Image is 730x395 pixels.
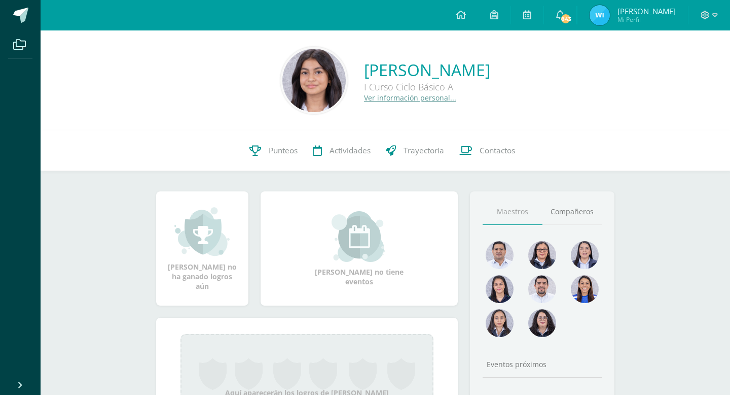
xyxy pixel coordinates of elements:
a: Maestros [483,199,542,225]
a: [PERSON_NAME] [364,59,490,81]
span: Actividades [330,145,371,156]
img: e41d650f75945ddc8ff0c4598081bd51.png [282,49,346,112]
img: a78ae4a80cf3552b8ec06801a65d1112.png [590,5,610,25]
img: 522dc90edefdd00265ec7718d30b3fcb.png [486,309,514,337]
span: Contactos [480,145,515,156]
a: Ver información personal... [364,93,456,103]
img: d792aa8378611bc2176bef7acb84e6b1.png [571,241,599,269]
span: Punteos [269,145,298,156]
div: [PERSON_NAME] no ha ganado logros aún [166,206,238,291]
img: 6bc5668d4199ea03c0854e21131151f7.png [486,275,514,303]
span: Mi Perfil [617,15,676,24]
img: a05d777590e8638d560af1353811e311.png [528,309,556,337]
div: Eventos próximos [483,359,602,369]
img: 9a0812c6f881ddad7942b4244ed4a083.png [486,241,514,269]
span: Trayectoria [404,145,444,156]
img: a5c04a697988ad129bdf05b8f922df21.png [571,275,599,303]
img: f2c936a4954bcb266aca92a8720a3b9f.png [528,275,556,303]
span: 843 [560,13,571,24]
img: 9558dc197a1395bf0f918453002107e5.png [528,241,556,269]
a: Punteos [242,130,305,171]
img: event_small.png [332,211,387,262]
a: Compañeros [542,199,602,225]
div: [PERSON_NAME] no tiene eventos [308,211,410,286]
a: Contactos [452,130,523,171]
img: achievement_small.png [174,206,230,257]
div: I Curso Ciclo Básico A [364,81,490,93]
a: Actividades [305,130,378,171]
a: Trayectoria [378,130,452,171]
span: [PERSON_NAME] [617,6,676,16]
